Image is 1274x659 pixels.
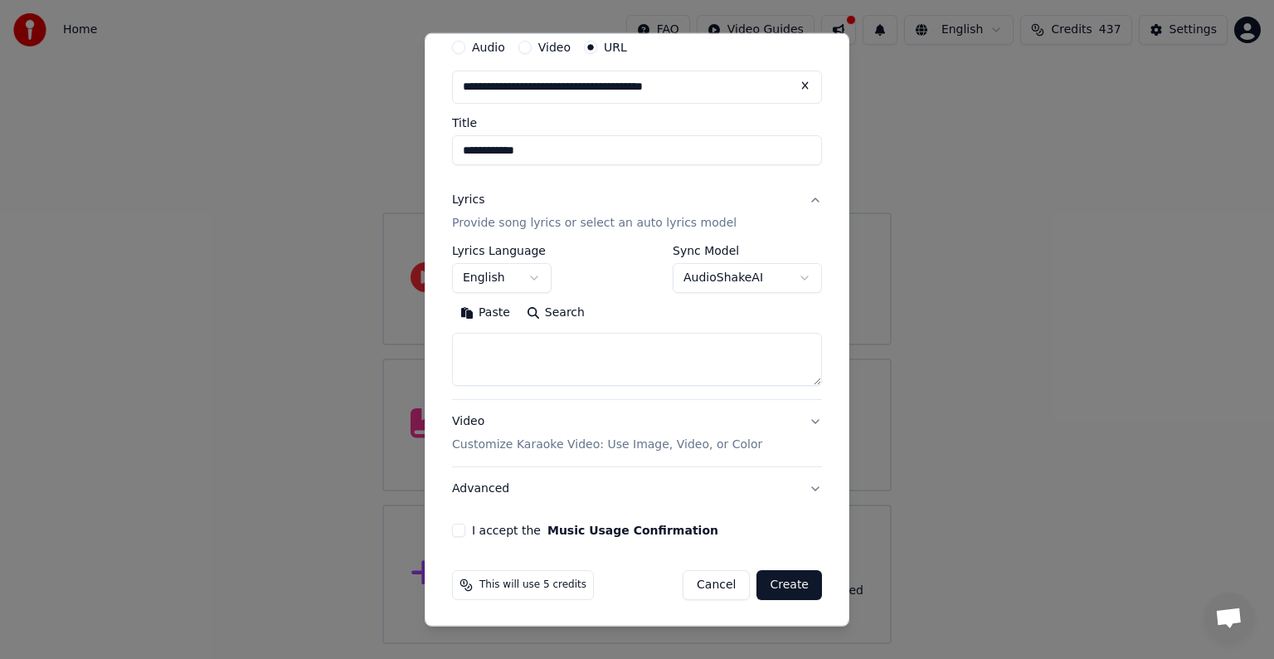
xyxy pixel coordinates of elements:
[452,467,822,510] button: Advanced
[673,245,822,256] label: Sync Model
[452,245,552,256] label: Lyrics Language
[452,413,762,453] div: Video
[452,245,822,399] div: LyricsProvide song lyrics or select an auto lyrics model
[547,525,718,536] button: I accept the
[452,192,484,208] div: Lyrics
[452,215,737,232] p: Provide song lyrics or select an auto lyrics model
[683,570,750,600] button: Cancel
[452,400,822,466] button: VideoCustomize Karaoke Video: Use Image, Video, or Color
[452,300,518,326] button: Paste
[479,578,586,592] span: This will use 5 credits
[518,300,593,326] button: Search
[452,117,822,129] label: Title
[472,525,718,536] label: I accept the
[452,178,822,245] button: LyricsProvide song lyrics or select an auto lyrics model
[604,41,627,53] label: URL
[472,41,505,53] label: Audio
[452,437,762,453] p: Customize Karaoke Video: Use Image, Video, or Color
[756,570,822,600] button: Create
[538,41,571,53] label: Video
